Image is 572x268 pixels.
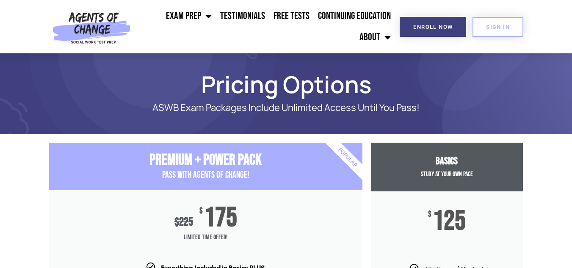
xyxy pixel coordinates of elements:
h3: Premium + Power Pack [49,151,362,169]
span: $ [174,215,179,229]
span: PASS with AGENTS OF CHANGE! [162,169,249,181]
a: About [355,27,395,48]
span: $ [199,207,203,216]
a: SIGN IN [473,17,523,37]
h3: Basics [371,155,523,168]
span: SIGN IN [486,24,510,30]
h1: Pricing Options [45,75,528,94]
a: Enroll Now [400,17,466,37]
a: Continuing Education [314,6,395,27]
span: Limited Time Offer! [49,229,362,246]
p: ASWB Exam Packages Include Unlimited Access Until You Pass! [79,102,494,113]
nav: Menu [134,6,395,48]
div: Popular [298,109,396,207]
span: $ [428,210,431,219]
a: Exam Prep [162,6,216,27]
a: Free Tests [269,6,314,27]
div: 225 [174,215,193,229]
a: Testimonials [216,6,269,27]
span: Study at your Own Pace [421,170,473,178]
span: 125 [433,210,466,232]
span: 175 [204,207,237,229]
span: Enroll Now [413,24,453,30]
